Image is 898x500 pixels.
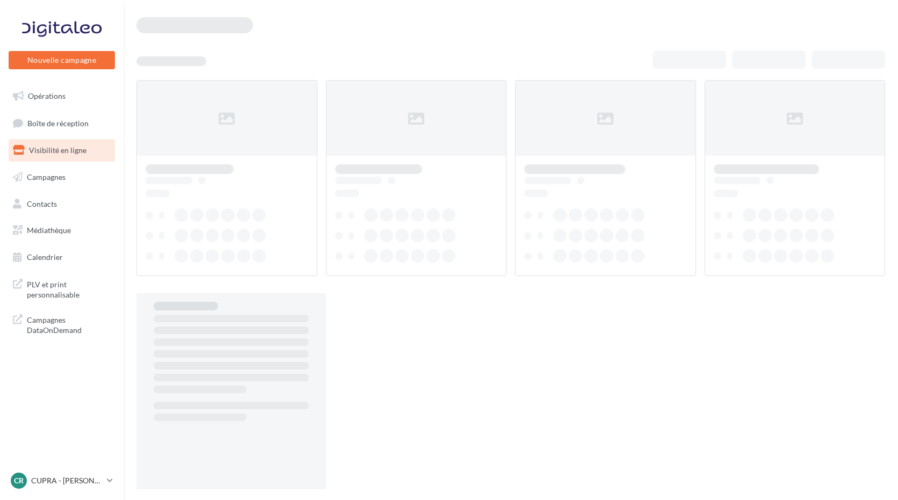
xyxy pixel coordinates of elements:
[29,146,86,155] span: Visibilité en ligne
[6,193,117,215] a: Contacts
[27,172,66,182] span: Campagnes
[14,475,24,486] span: CR
[27,277,111,300] span: PLV et print personnalisable
[27,252,63,262] span: Calendrier
[6,85,117,107] a: Opérations
[27,118,89,127] span: Boîte de réception
[9,51,115,69] button: Nouvelle campagne
[28,91,66,100] span: Opérations
[31,475,103,486] p: CUPRA - [PERSON_NAME]
[6,308,117,340] a: Campagnes DataOnDemand
[9,470,115,491] a: CR CUPRA - [PERSON_NAME]
[27,226,71,235] span: Médiathèque
[6,246,117,269] a: Calendrier
[6,166,117,189] a: Campagnes
[27,199,57,208] span: Contacts
[6,273,117,305] a: PLV et print personnalisable
[6,112,117,135] a: Boîte de réception
[6,139,117,162] a: Visibilité en ligne
[6,219,117,242] a: Médiathèque
[27,313,111,336] span: Campagnes DataOnDemand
